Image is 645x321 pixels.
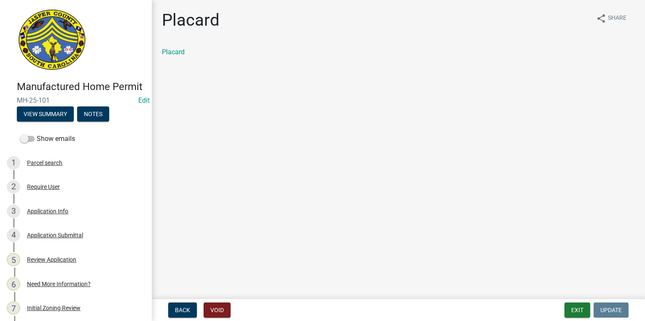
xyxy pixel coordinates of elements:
i: share [596,13,606,24]
h4: Manufactured Home Permit [17,81,145,93]
div: Parcel search [27,160,62,166]
button: Back [168,302,197,318]
wm-modal-confirm: Notes [77,111,109,118]
button: View Summary [17,106,74,122]
div: Need More Information? [27,281,91,287]
h1: Placard [162,10,220,30]
div: Review Application [27,257,76,263]
wm-modal-confirm: Edit Application Number [138,96,150,104]
span: Update [600,307,622,313]
div: 4 [7,228,20,242]
div: Initial Zoning Review [27,305,81,311]
a: Placard [162,48,185,56]
span: Share [608,13,626,24]
button: Update [594,302,629,318]
div: Application Info [27,208,68,214]
div: 7 [7,301,20,315]
div: 1 [7,156,20,170]
div: 6 [7,277,20,291]
div: Application Submittal [27,232,83,238]
div: 5 [7,253,20,266]
wm-modal-confirm: Summary [17,111,74,118]
img: Jasper County, South Carolina [17,9,87,72]
span: MH-25-101 [17,96,135,104]
span: Back [175,307,190,313]
div: Require User [27,184,60,190]
div: 2 [7,180,20,194]
div: 3 [7,204,20,218]
button: Void [204,302,231,318]
button: shareShare [589,10,633,27]
button: Exit [564,302,590,318]
a: Edit [138,96,150,104]
button: Notes [77,106,109,122]
label: Show emails [20,134,75,144]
